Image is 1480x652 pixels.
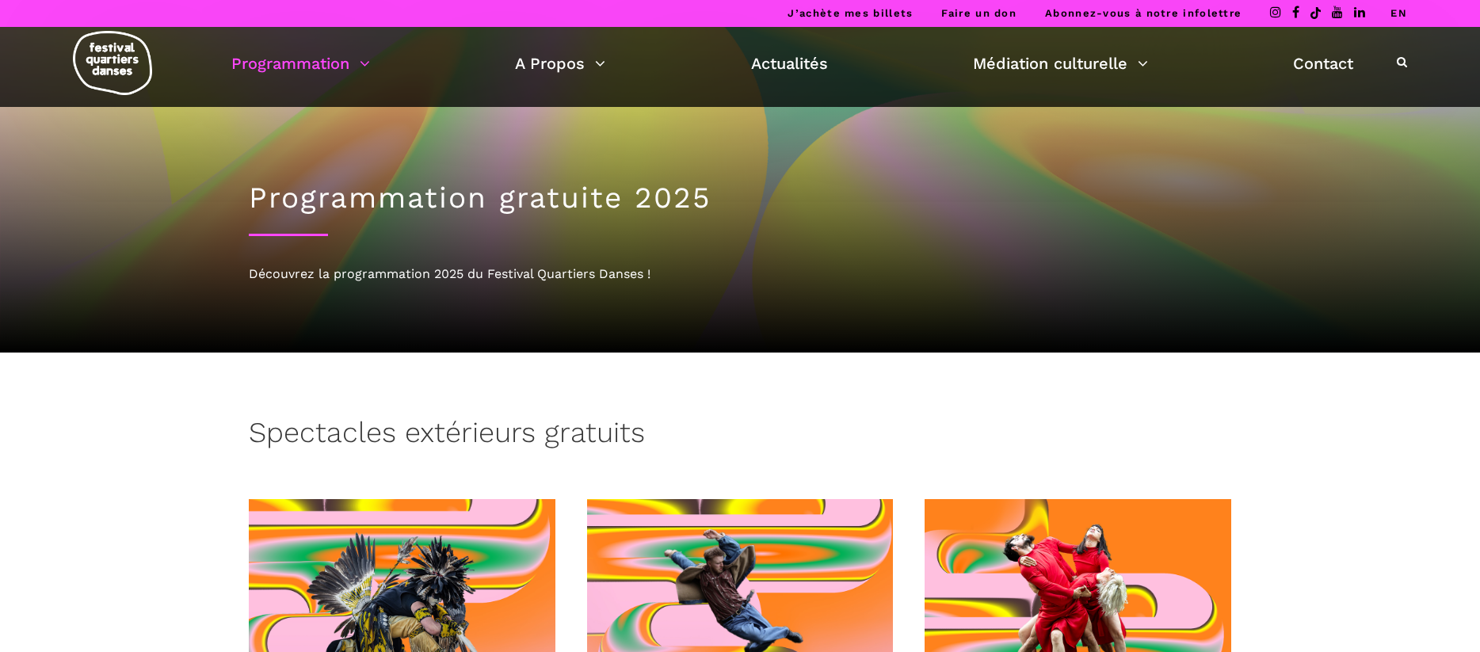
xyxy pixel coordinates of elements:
[249,416,645,456] h3: Spectacles extérieurs gratuits
[788,7,913,19] a: J’achète mes billets
[1045,7,1242,19] a: Abonnez-vous à notre infolettre
[941,7,1017,19] a: Faire un don
[73,31,152,95] img: logo-fqd-med
[231,50,370,77] a: Programmation
[1390,7,1407,19] a: EN
[249,264,1231,284] div: Découvrez la programmation 2025 du Festival Quartiers Danses !
[973,50,1148,77] a: Médiation culturelle
[515,50,605,77] a: A Propos
[751,50,828,77] a: Actualités
[249,181,1231,215] h1: Programmation gratuite 2025
[1293,50,1353,77] a: Contact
